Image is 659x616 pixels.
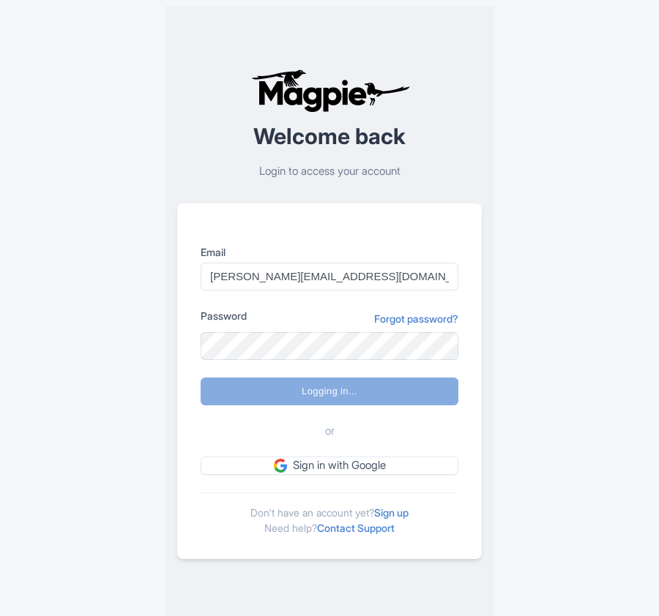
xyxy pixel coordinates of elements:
[317,522,395,534] a: Contact Support
[201,378,458,405] input: Logging in...
[374,506,409,519] a: Sign up
[201,308,247,323] label: Password
[177,124,482,149] h2: Welcome back
[374,311,458,326] a: Forgot password?
[201,457,458,475] a: Sign in with Google
[201,263,458,290] input: you@example.com
[201,492,458,536] div: Don't have an account yet? Need help?
[274,459,287,472] img: google.svg
[325,423,335,440] span: or
[201,244,458,260] label: Email
[177,163,482,180] p: Login to access your account
[247,69,412,113] img: logo-ab69f6fb50320c5b225c76a69d11143b.png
